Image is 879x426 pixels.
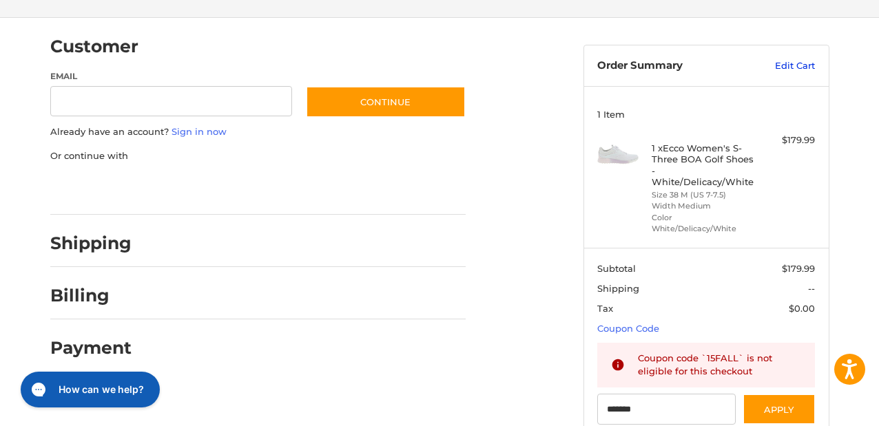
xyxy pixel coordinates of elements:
[638,352,802,379] div: Coupon code `15FALL` is not eligible for this checkout
[597,283,639,294] span: Shipping
[306,86,466,118] button: Continue
[45,176,149,201] iframe: PayPal-paypal
[597,109,815,120] h3: 1 Item
[597,394,736,425] input: Gift Certificate or Coupon Code
[782,263,815,274] span: $179.99
[652,200,757,212] li: Width Medium
[172,126,227,137] a: Sign in now
[597,323,659,334] a: Coupon Code
[163,176,266,201] iframe: PayPal-paylater
[50,70,293,83] label: Email
[50,337,132,359] h2: Payment
[597,263,636,274] span: Subtotal
[652,189,757,201] li: Size 38 M (US 7-7.5)
[597,59,745,73] h3: Order Summary
[808,283,815,294] span: --
[50,149,466,163] p: Or continue with
[652,142,757,187] h4: 1 x Ecco Women's S-Three BOA Golf Shoes - White/Delicacy/White
[652,212,757,235] li: Color White/Delicacy/White
[279,176,382,201] iframe: PayPal-venmo
[50,233,132,254] h2: Shipping
[743,394,816,425] button: Apply
[50,36,138,57] h2: Customer
[14,367,164,412] iframe: Gorgias live chat messenger
[789,303,815,314] span: $0.00
[761,134,815,147] div: $179.99
[745,59,815,73] a: Edit Cart
[50,125,466,139] p: Already have an account?
[50,285,131,306] h2: Billing
[597,303,613,314] span: Tax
